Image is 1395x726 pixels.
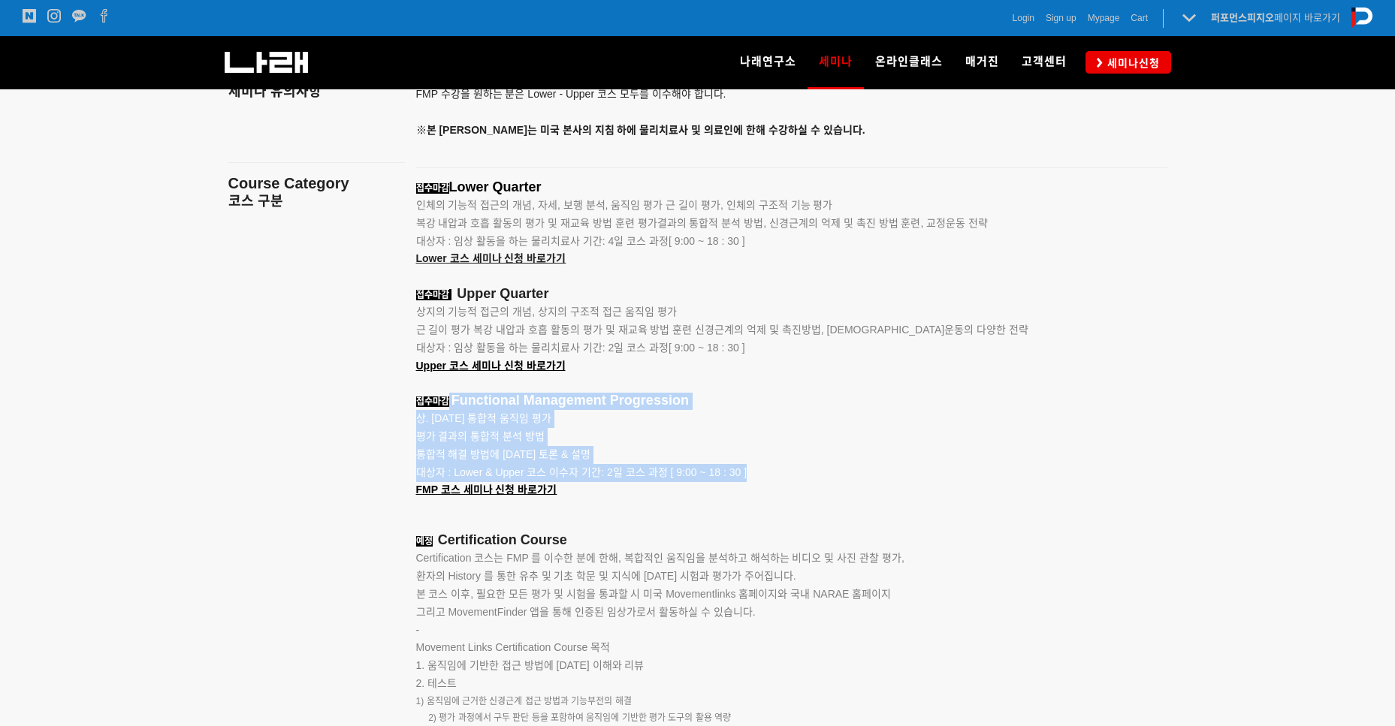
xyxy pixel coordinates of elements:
a: Sign up [1046,11,1076,26]
span: 통합적 해결 방법에 [DATE] 토론 & 설명 [416,448,591,460]
a: 퍼포먼스피지오페이지 바로가기 [1211,12,1340,23]
span: Certification Course [438,532,567,547]
span: ※본 [PERSON_NAME]는 미국 본사의 지침 하에 물리치료사 및 의료인에 한해 수강하실 수 있습니다. [416,124,865,136]
a: 세미나 [808,36,864,89]
a: 온라인클래스 [864,36,954,89]
span: 본 코스 이후, 필요한 모든 평가 및 시험을 통과할 시 미국 Movementlinks 홈페이지와 국내 NARAE 홈페이지 [416,588,892,600]
span: Lower 코스 세미나 신청 바로가기 [416,252,566,264]
a: 매거진 [954,36,1010,89]
span: 세미나신청 [1103,56,1160,71]
a: Mypage [1088,11,1120,26]
a: 세미나신청 [1086,51,1171,73]
span: 나래연구소 [740,55,796,68]
span: 1. 움직임에 기반한 접근 방법에 [DATE] 이해와 리뷰 [416,659,645,671]
span: 대상자 : 임상 활동을 하는 물리치료사 기간: 4일 코스 과정[ 9:00 ~ 18 : 30 ] [416,235,745,247]
span: Movement Links Certification Course 목적 [416,641,611,653]
span: 예정 [416,536,433,547]
span: 상지의 기능적 접근의 개념, 상지의 구조적 접근 움직임 평가 [416,306,677,318]
span: 대상자 : Lower & Upper 코스 이수자 기간: 2일 코스 과정 [ 9:00 ~ 18 : 30 ] [416,466,747,478]
span: 고객센터 [1022,55,1067,68]
span: 복강 내압과 호흡 활동의 평가 및 재교육 방법 훈련 평가결과의 통합적 분석 방법, 신경근계의 억제 및 촉진 방법 훈련, 교정운동 전략 [416,217,989,229]
a: Cart [1131,11,1148,26]
span: 2) 평가 과정에서 구두 판단 등을 포함하여 움직임에 기반한 평가 도구의 활용 역량 [416,712,731,723]
a: FMP 코스 세미나 신청 바로가기 [416,484,557,496]
span: Certification 코스는 FMP 를 이수한 분에 한해, 복합적인 움직임을 분석하고 해석하는 비디오 및 사진 관찰 평가, [416,552,904,564]
span: 접수마감 [416,183,449,194]
span: 세미나 [819,50,853,74]
a: Login [1013,11,1034,26]
span: Course Category [228,175,349,191]
span: 접수마감 [416,290,449,300]
span: 대상자 : 임상 활동을 하는 물리치료사 기간: 2일 코스 과정[ 9:00 ~ 18 : 30 ] [416,342,745,354]
span: Lower Quarter [449,179,542,194]
span: 매거진 [965,55,999,68]
a: Lower 코스 세미나 신청 바로가기 [416,253,566,264]
span: Functional Management Progression [451,393,689,408]
span: 그리고 MovementFinder 앱을 통해 인증된 임상가로서 활동하실 수 있습니다. [416,606,756,618]
span: 접수마감 [416,396,449,407]
span: Upper Quarter [457,286,548,301]
a: Upper 코스 세미나 신청 바로가기 [416,360,566,372]
span: 코스 구분 [228,194,283,209]
span: - [416,624,420,636]
span: 근 길이 평가 복강 내압과 호흡 활동의 평가 및 재교육 방법 훈련 신경근계의 억제 및 촉진방법, [DEMOGRAPHIC_DATA]운동의 다양한 전략 [416,324,1029,336]
span: 2. 테스트 [416,677,457,689]
span: 1) 움직임에 근거한 신경근계 접근 방법과 기능부전의 해결 [416,696,632,706]
a: 나래연구소 [729,36,808,89]
span: 평가 결과의 통합적 분석 방법 [416,430,545,442]
span: 세미나 유의사항 [228,84,322,99]
span: 상. [DATE] 통합적 움직임 평가 [416,412,552,424]
span: 온라인클래스 [875,55,943,68]
span: 인체의 기능적 접근의 개념, 자세, 보행 분석, 움직임 평가 근 길이 평가, 인체의 구조적 기능 평가 [416,199,833,211]
span: 환자의 History 를 통한 유추 및 기초 학문 및 지식에 [DATE] 시험과 평가가 주어집니다. [416,570,796,582]
strong: 퍼포먼스피지오 [1211,12,1274,23]
a: 고객센터 [1010,36,1078,89]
